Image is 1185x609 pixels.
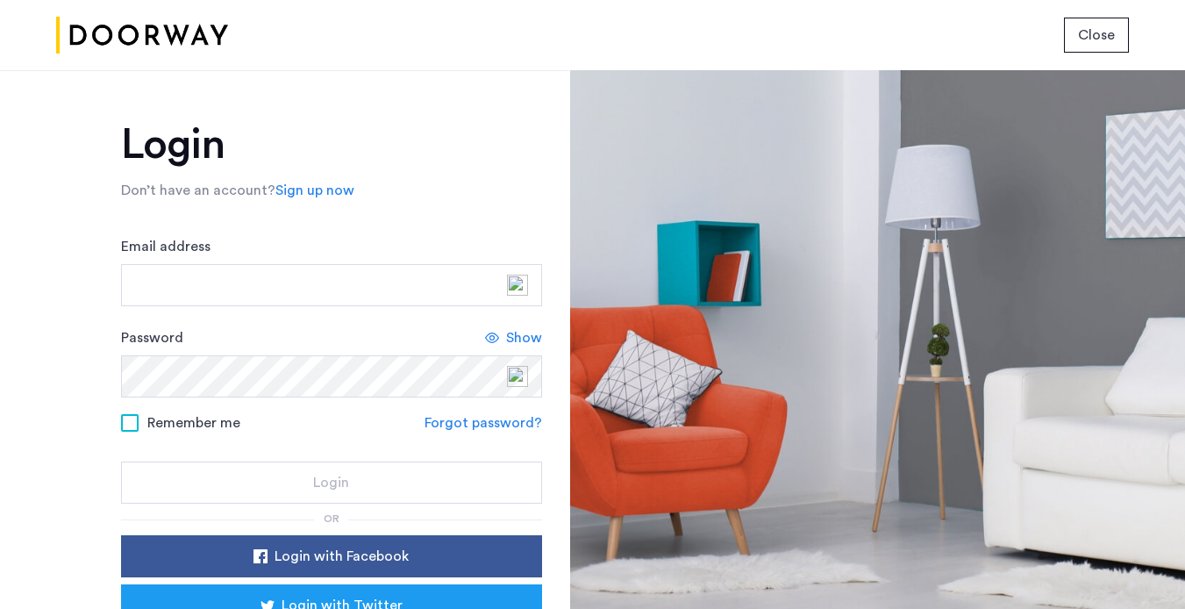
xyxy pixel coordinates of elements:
a: Forgot password? [425,412,542,433]
span: Login with Facebook [275,546,409,567]
button: button [1064,18,1129,53]
span: Close [1078,25,1115,46]
span: or [324,513,339,524]
a: Sign up now [275,180,354,201]
span: Login [313,472,349,493]
img: npw-badge-icon-locked.svg [507,366,528,387]
button: button [121,462,542,504]
span: Don’t have an account? [121,183,275,197]
h1: Login [121,124,542,166]
label: Email address [121,236,211,257]
span: Remember me [147,412,240,433]
span: Show [506,327,542,348]
img: logo [56,3,228,68]
img: npw-badge-icon-locked.svg [507,275,528,296]
button: button [121,535,542,577]
label: Password [121,327,183,348]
